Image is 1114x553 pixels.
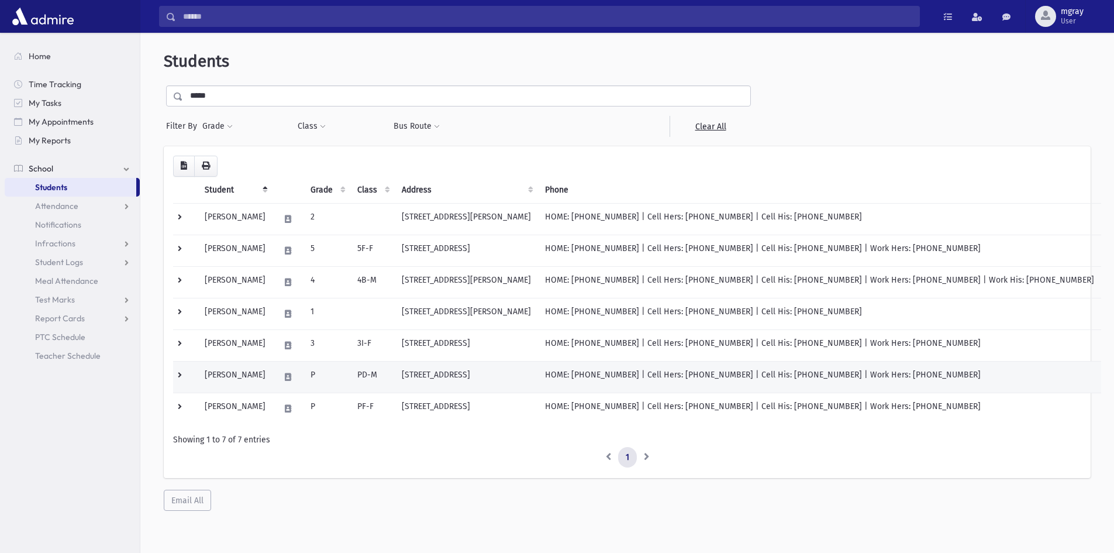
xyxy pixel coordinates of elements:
td: [PERSON_NAME] [198,266,273,298]
a: My Tasks [5,94,140,112]
span: Filter By [166,120,202,132]
a: Student Logs [5,253,140,272]
a: Infractions [5,234,140,253]
span: Time Tracking [29,79,81,90]
td: PD-M [350,361,395,393]
td: [STREET_ADDRESS][PERSON_NAME] [395,203,538,235]
span: User [1061,16,1084,26]
span: Notifications [35,219,81,230]
span: Home [29,51,51,61]
a: Teacher Schedule [5,346,140,365]
a: Students [5,178,136,197]
a: Notifications [5,215,140,234]
td: PF-F [350,393,395,424]
td: [STREET_ADDRESS] [395,329,538,361]
span: My Appointments [29,116,94,127]
td: [STREET_ADDRESS] [395,361,538,393]
span: Infractions [35,238,75,249]
td: 4 [303,266,350,298]
td: HOME: [PHONE_NUMBER] | Cell Hers: [PHONE_NUMBER] | Cell His: [PHONE_NUMBER] | Work Hers: [PHONE_N... [538,361,1101,393]
a: Home [5,47,140,66]
button: Bus Route [393,116,440,137]
span: My Reports [29,135,71,146]
td: [STREET_ADDRESS] [395,235,538,266]
a: Clear All [670,116,751,137]
button: CSV [173,156,195,177]
a: My Appointments [5,112,140,131]
td: HOME: [PHONE_NUMBER] | Cell Hers: [PHONE_NUMBER] | Cell His: [PHONE_NUMBER] [538,203,1101,235]
th: Address: activate to sort column ascending [395,177,538,204]
td: 3I-F [350,329,395,361]
td: 2 [303,203,350,235]
td: HOME: [PHONE_NUMBER] | Cell Hers: [PHONE_NUMBER] | Cell His: [PHONE_NUMBER] | Work Hers: [PHONE_N... [538,329,1101,361]
th: Phone [538,177,1101,204]
span: Attendance [35,201,78,211]
span: Teacher Schedule [35,351,101,361]
td: 1 [303,298,350,329]
a: Report Cards [5,309,140,328]
td: HOME: [PHONE_NUMBER] | Cell Hers: [PHONE_NUMBER] | Cell His: [PHONE_NUMBER] | Work Hers: [PHONE_N... [538,235,1101,266]
button: Email All [164,490,211,511]
th: Class: activate to sort column ascending [350,177,395,204]
td: [PERSON_NAME] [198,203,273,235]
button: Print [194,156,218,177]
td: HOME: [PHONE_NUMBER] | Cell Hers: [PHONE_NUMBER] | Cell His: [PHONE_NUMBER] [538,298,1101,329]
a: Attendance [5,197,140,215]
th: Grade: activate to sort column ascending [303,177,350,204]
th: Student: activate to sort column descending [198,177,273,204]
td: [PERSON_NAME] [198,235,273,266]
td: [PERSON_NAME] [198,329,273,361]
td: HOME: [PHONE_NUMBER] | Cell Hers: [PHONE_NUMBER] | Cell His: [PHONE_NUMBER] | Work Hers: [PHONE_N... [538,266,1101,298]
td: [STREET_ADDRESS] [395,393,538,424]
span: Meal Attendance [35,276,98,286]
a: Time Tracking [5,75,140,94]
span: My Tasks [29,98,61,108]
td: P [303,393,350,424]
button: Class [297,116,326,137]
img: AdmirePro [9,5,77,28]
div: Showing 1 to 7 of 7 entries [173,434,1081,446]
td: 4B-M [350,266,395,298]
a: Meal Attendance [5,272,140,290]
a: 1 [618,447,637,468]
td: [STREET_ADDRESS][PERSON_NAME] [395,298,538,329]
a: My Reports [5,131,140,150]
td: HOME: [PHONE_NUMBER] | Cell Hers: [PHONE_NUMBER] | Cell His: [PHONE_NUMBER] | Work Hers: [PHONE_N... [538,393,1101,424]
td: 3 [303,329,350,361]
a: Test Marks [5,290,140,309]
td: [PERSON_NAME] [198,393,273,424]
a: School [5,159,140,178]
td: [PERSON_NAME] [198,298,273,329]
td: [STREET_ADDRESS][PERSON_NAME] [395,266,538,298]
td: 5F-F [350,235,395,266]
td: 5 [303,235,350,266]
span: Students [35,182,67,193]
span: Test Marks [35,294,75,305]
td: [PERSON_NAME] [198,361,273,393]
span: Students [164,51,229,71]
span: Student Logs [35,257,83,267]
span: Report Cards [35,313,85,324]
button: Grade [202,116,233,137]
input: Search [176,6,919,27]
span: PTC Schedule [35,332,85,342]
a: PTC Schedule [5,328,140,346]
td: P [303,361,350,393]
span: School [29,163,53,174]
span: mgray [1061,7,1084,16]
